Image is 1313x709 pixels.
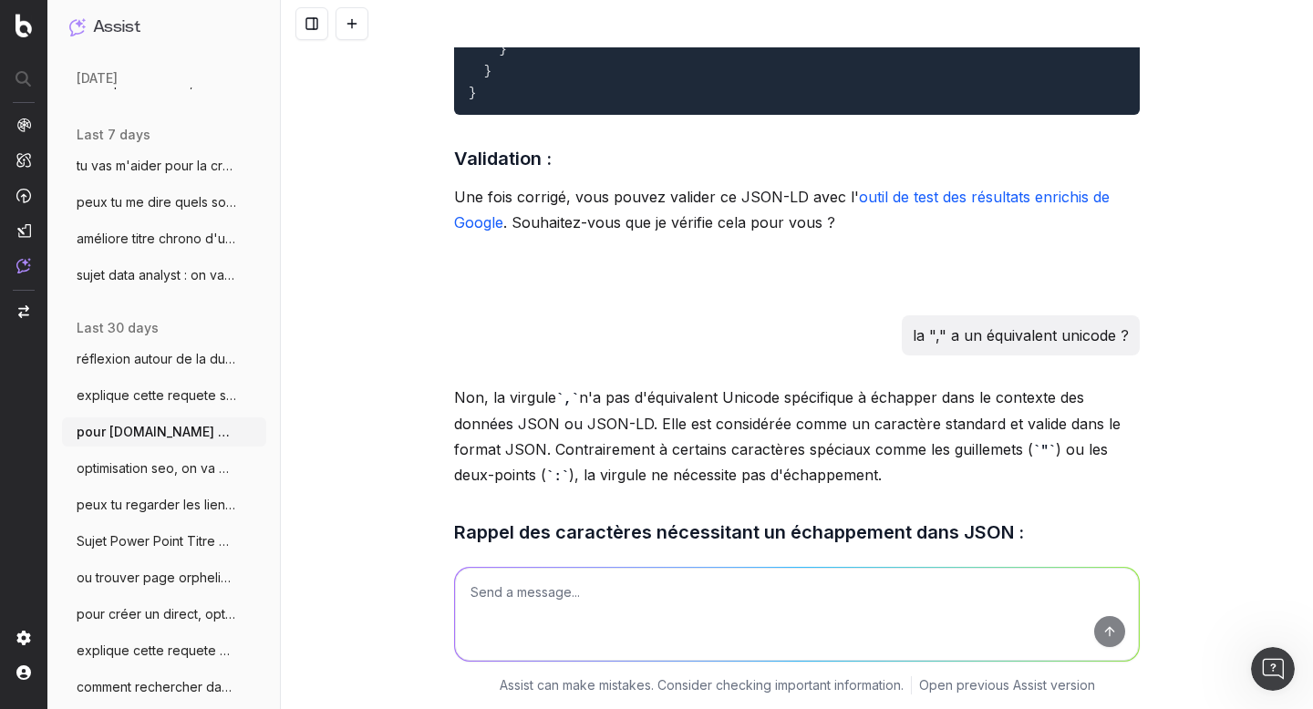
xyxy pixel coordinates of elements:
[77,266,237,284] span: sujet data analyst : on va faire un rap
[16,258,31,273] img: Assist
[1033,444,1056,458] code: "
[16,118,31,132] img: Analytics
[919,676,1095,694] a: Open previous Assist version
[913,323,1129,348] p: la "," a un équivalent unicode ?
[62,344,266,374] button: réflexion autour de la durée de durée de
[62,527,266,556] button: Sujet Power Point Titre Discover Aide-mo
[62,454,266,483] button: optimisation seo, on va mettre des métad
[77,386,237,405] span: explique cette requete sql : with bloc_
[62,600,266,629] button: pour créer un direct, optimise le SEO po
[16,188,31,203] img: Activation
[18,305,29,318] img: Switch project
[62,636,266,665] button: explique cette requete SQL SELECT DIS
[62,224,266,253] button: améliore titre chrono d'un article : sur
[454,184,1140,235] p: Une fois corrigé, vous pouvez valider ce JSON-LD avec l' . Souhaitez-vous que je vérifie cela pou...
[454,518,1140,547] h3: Rappel des caractères nécessitant un échappement dans JSON :
[77,423,237,441] span: pour [DOMAIN_NAME] on va parler de données
[16,665,31,680] img: My account
[62,563,266,592] button: ou trouver page orpheline liste
[77,69,118,87] span: [DATE]
[77,642,237,660] span: explique cette requete SQL SELECT DIS
[77,230,237,248] span: améliore titre chrono d'un article : sur
[77,193,237,211] span: peux tu me dire quels sont les fiches jo
[77,678,237,696] span: comment rechercher dans botify des donné
[77,350,237,368] span: réflexion autour de la durée de durée de
[16,223,31,238] img: Studio
[77,569,237,587] span: ou trouver page orpheline liste
[454,144,1140,173] h3: Validation :
[62,417,266,447] button: pour [DOMAIN_NAME] on va parler de données
[16,631,31,645] img: Setting
[62,151,266,180] button: tu vas m'aider pour la création de [PERSON_NAME]
[62,188,266,217] button: peux tu me dire quels sont les fiches jo
[16,14,32,37] img: Botify logo
[454,385,1140,488] p: Non, la virgule n'a pas d'équivalent Unicode spécifique à échapper dans le contexte des données J...
[62,673,266,702] button: comment rechercher dans botify des donné
[77,459,237,478] span: optimisation seo, on va mettre des métad
[77,496,237,514] span: peux tu regarder les liens entrants, sor
[69,18,86,36] img: Assist
[1251,647,1295,691] iframe: Intercom live chat
[93,15,140,40] h1: Assist
[77,319,159,337] span: last 30 days
[62,261,266,290] button: sujet data analyst : on va faire un rap
[69,15,259,40] button: Assist
[77,532,237,550] span: Sujet Power Point Titre Discover Aide-mo
[62,381,266,410] button: explique cette requete sql : with bloc_
[546,469,569,484] code: :
[556,392,579,406] code: ,
[77,157,237,175] span: tu vas m'aider pour la création de [PERSON_NAME]
[77,126,150,144] span: last 7 days
[62,490,266,519] button: peux tu regarder les liens entrants, sor
[77,605,237,623] span: pour créer un direct, optimise le SEO po
[16,152,31,168] img: Intelligence
[500,676,904,694] p: Assist can make mistakes. Consider checking important information.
